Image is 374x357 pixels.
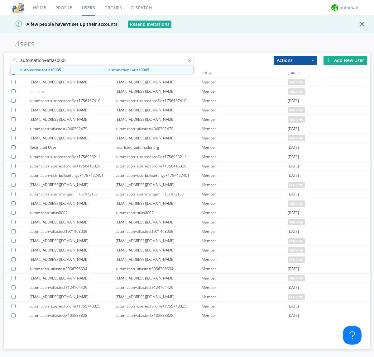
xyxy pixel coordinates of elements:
[202,106,288,115] div: Member
[30,227,116,236] div: automation+atlastest1971468035
[116,255,202,264] div: [EMAIL_ADDRESS][DOMAIN_NAME]
[4,78,370,87] a: [EMAIL_ADDRESS][DOMAIN_NAME][EMAIL_ADDRESS][DOMAIN_NAME]Memberpending
[288,152,299,162] span: [DATE]
[116,124,202,133] div: automation+atlastest4040392479
[30,236,116,245] div: [EMAIL_ADDRESS][DOMAIN_NAME]
[30,162,116,171] div: automation+usereditprofile+1756415329
[343,326,362,345] iframe: Toggle Customer Support
[30,246,116,255] div: [EMAIL_ADDRESS][DOMAIN_NAME]
[116,199,202,208] div: [EMAIL_ADDRESS][DOMAIN_NAME]
[202,87,288,96] div: Member
[4,311,370,320] a: automation+atlastest8103533828automation+atlastest8103533828Member[DATE]
[288,302,299,311] span: [DATE]
[116,283,202,292] div: automation+atlastest5124104429
[4,143,370,152] a: Restricted Userrestricted_automationorgMember[DATE]
[288,124,299,134] span: [DATE]
[288,162,299,171] span: [DATE]
[116,264,202,273] div: automation+atlastest5056306534
[4,190,370,199] a: automation+usermanager+1757473107automation+usermanager+1757473107Member[DATE]
[116,87,202,96] div: [EMAIL_ADDRESS][DOMAIN_NAME]
[4,152,370,162] a: automation+usereditprofile+1756955211automation+usereditprofile+1756955211Member[DATE]
[202,283,288,292] div: Member
[5,21,119,27] span: A few people haven't set up their accounts.
[274,56,317,65] button: Actions
[116,208,202,217] div: automation+atlas0002
[4,246,370,255] a: [EMAIL_ADDRESS][DOMAIN_NAME][EMAIL_ADDRESS][DOMAIN_NAME]Memberpending
[288,96,299,106] span: [DATE]
[4,162,370,171] a: automation+usereditprofile+1756415329automation+usereditprofile+1756415329Member[DATE]
[202,292,288,301] div: Member
[116,190,202,199] div: automation+usermanager+1757473107
[202,302,288,311] div: Member
[202,124,288,133] div: Member
[4,180,370,190] a: [EMAIL_ADDRESS][DOMAIN_NAME][EMAIL_ADDRESS][DOMAIN_NAME]Memberpending
[116,302,202,311] div: automation+usereditprofile+1755748325
[288,219,305,225] span: pending
[30,134,116,143] div: [EMAIL_ADDRESS][DOMAIN_NAME]
[30,208,116,217] div: automation+atlas0002
[11,56,194,65] input: Search users
[128,21,171,28] button: Resend Invitations
[202,236,288,245] div: Member
[288,264,299,274] span: [DATE]
[30,180,116,189] div: [EMAIL_ADDRESS][DOMAIN_NAME]
[116,274,202,283] div: [EMAIL_ADDRESS][DOMAIN_NAME]
[288,79,305,85] span: pending
[4,106,370,115] a: [EMAIL_ADDRESS][DOMAIN_NAME][EMAIL_ADDRESS][DOMAIN_NAME]Memberpending
[30,106,116,115] div: [EMAIL_ADDRESS][DOMAIN_NAME]
[324,56,367,65] div: Add New User
[30,96,116,105] div: automation+usereditprofile+1756167410
[116,218,202,227] div: [EMAIL_ADDRESS][DOMAIN_NAME]
[202,115,288,124] div: Member
[202,143,288,152] div: Member
[202,246,288,255] div: Member
[4,292,370,302] a: [EMAIL_ADDRESS][DOMAIN_NAME][EMAIL_ADDRESS][DOMAIN_NAME]Memberpending
[288,107,305,113] span: pending
[30,115,116,124] div: [EMAIL_ADDRESS][DOMAIN_NAME]
[116,162,202,171] div: automation+usereditprofile+1756415329
[4,87,370,96] a: No name[EMAIL_ADDRESS][DOMAIN_NAME]Memberpending
[116,171,202,180] div: automation+userbulksettings+1757472401
[20,67,61,73] strong: automation+atlas0005
[200,68,287,77] div: ROLE
[30,264,116,273] div: automation+atlastest5056306534
[288,247,305,253] span: pending
[287,68,374,77] div: JOINED
[202,180,288,189] div: Member
[116,152,202,161] div: automation+usereditprofile+1756955211
[4,124,370,134] a: automation+atlastest4040392479automation+atlastest4040392479Member[DATE]
[202,78,288,87] div: Member
[116,246,202,255] div: [EMAIL_ADDRESS][DOMAIN_NAME]
[4,218,370,227] a: [EMAIL_ADDRESS][DOMAIN_NAME][EMAIL_ADDRESS][DOMAIN_NAME]Memberpending
[30,89,45,94] span: No name
[4,115,370,124] a: [EMAIL_ADDRESS][DOMAIN_NAME][EMAIL_ADDRESS][DOMAIN_NAME]Memberpending
[4,236,370,246] a: [EMAIL_ADDRESS][DOMAIN_NAME][EMAIL_ADDRESS][DOMAIN_NAME]Memberpending
[202,171,288,180] div: Member
[116,292,202,301] div: [EMAIL_ADDRESS][DOMAIN_NAME]
[30,302,116,311] div: automation+usereditprofile+1755748325
[108,67,149,73] strong: automation+atlas0005
[288,238,305,244] span: pending
[30,283,116,292] div: automation+atlastest5124104429
[30,255,116,264] div: [EMAIL_ADDRESS][DOMAIN_NAME]
[30,152,116,161] div: automation+usereditprofile+1756955211
[327,58,331,62] img: plus.svg
[288,190,299,199] span: [DATE]
[202,162,288,171] div: Member
[30,124,116,133] div: automation+atlastest4040392479
[202,134,288,143] div: Member
[4,274,370,283] a: [EMAIL_ADDRESS][DOMAIN_NAME][EMAIL_ADDRESS][DOMAIN_NAME]Memberpending
[288,200,305,207] span: pending
[116,311,202,320] div: automation+atlastest8103533828
[116,236,202,245] div: [EMAIL_ADDRESS][DOMAIN_NAME]
[340,5,363,11] div: automation+atlas
[4,171,370,180] a: automation+userbulksettings+1757472401automation+userbulksettings+1757472401Member[DATE]
[4,302,370,311] a: automation+usereditprofile+1755748325automation+usereditprofile+1755748325Member[DATE]
[30,190,116,199] div: automation+usermanager+1757473107
[4,96,370,106] a: automation+usereditprofile+1756167410automation+usereditprofile+1756167410Member[DATE]
[4,208,370,218] a: automation+atlas0002automation+atlas0002Member[DATE]
[202,208,288,217] div: Member
[4,134,370,143] a: [EMAIL_ADDRESS][DOMAIN_NAME][EMAIL_ADDRESS][DOMAIN_NAME]Memberpending
[202,96,288,105] div: Member
[116,106,202,115] div: [EMAIL_ADDRESS][DOMAIN_NAME]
